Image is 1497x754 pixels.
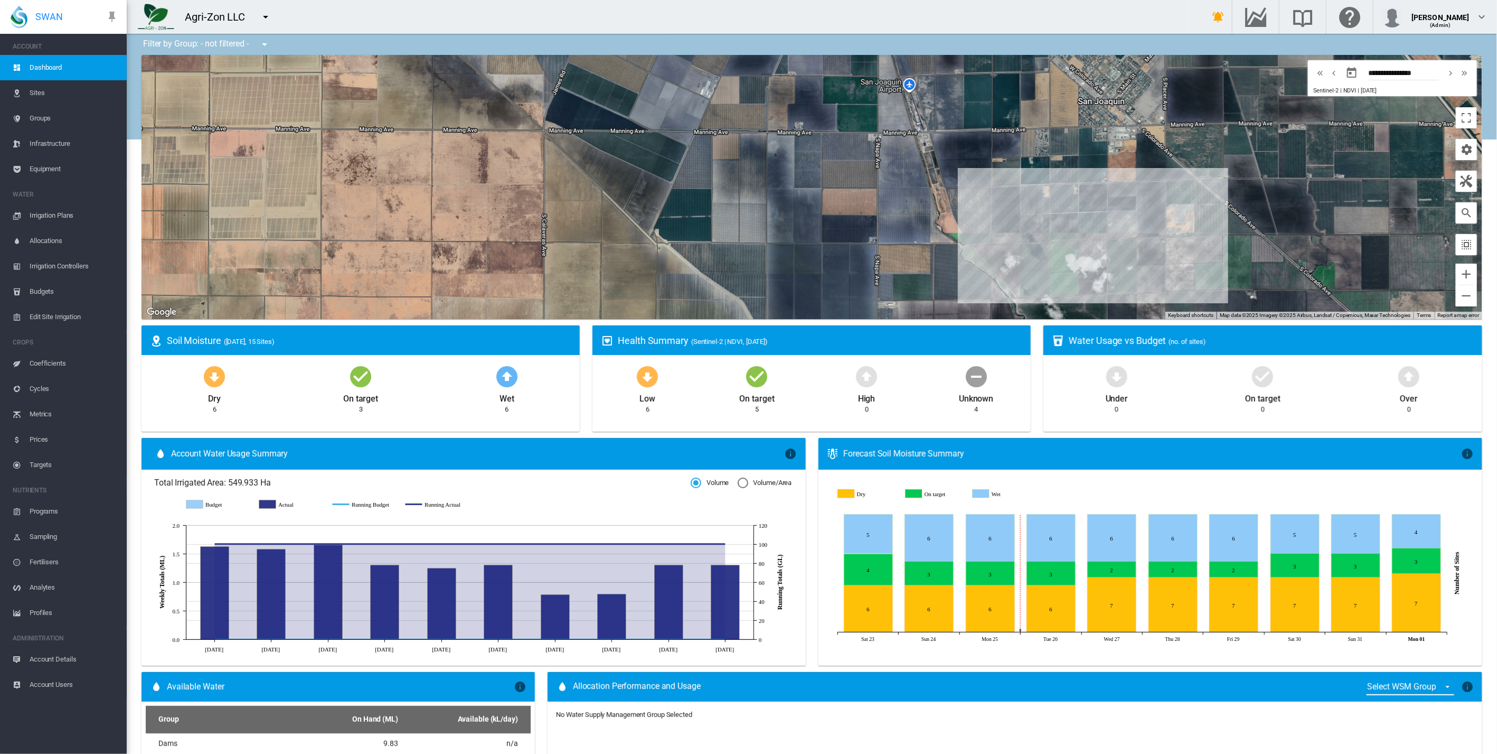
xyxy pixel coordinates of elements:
[500,389,514,405] div: Wet
[921,636,936,642] tspan: Sun 24
[1400,389,1418,405] div: Over
[259,11,272,23] md-icon: icon-menu-down
[150,681,163,693] md-icon: icon-water
[827,448,840,460] md-icon: icon-thermometer-lines
[1148,578,1197,632] g: Dry Aug 28, 2025 7
[258,38,271,51] md-icon: icon-menu-down
[30,376,118,402] span: Cycles
[1106,389,1128,405] div: Under
[745,364,770,389] md-icon: icon-checkbox-marked-circle
[1417,312,1432,318] a: Terms
[259,500,322,509] g: Actual
[1456,234,1477,255] button: icon-select-all
[173,608,180,615] tspan: 0.5
[1313,87,1356,94] span: Sentinel-2 | NDVI
[1392,548,1440,574] g: On target Sep 01, 2025 3
[382,637,387,641] circle: Running Budget 14 Jul 0.02
[13,186,118,203] span: WATER
[106,11,118,23] md-icon: icon-pin
[1458,67,1472,79] button: icon-chevron-double-right
[407,739,518,749] div: n/a
[1270,578,1319,632] g: Dry Aug 30, 2025 7
[1331,515,1380,554] g: Wet Aug 31, 2025 5
[715,646,734,653] tspan: [DATE]
[1261,405,1265,414] div: 0
[609,542,614,546] circle: Running Actual 11 Aug 100.41
[13,482,118,499] span: NUTRIENTS
[1445,67,1457,79] md-icon: icon-chevron-right
[973,489,1033,499] g: Wet
[255,6,276,27] button: icon-menu-down
[711,565,739,639] g: Actual 25 Aug 1.31
[269,637,273,641] circle: Running Budget 30 Jun 0.02
[759,599,765,605] tspan: 40
[30,402,118,427] span: Metrics
[1396,364,1421,389] md-icon: icon-arrow-up-bold-circle
[274,706,402,733] th: On Hand (ML)
[759,523,768,529] tspan: 120
[213,405,216,414] div: 6
[209,389,221,405] div: Dry
[146,706,274,733] th: Group
[1052,334,1065,347] md-icon: icon-cup-water
[1104,636,1119,642] tspan: Wed 27
[844,585,892,632] g: Dry Aug 23, 2025 6
[261,646,280,653] tspan: [DATE]
[1348,636,1363,642] tspan: Sun 31
[1027,515,1075,562] g: Wet Aug 26, 2025 6
[1438,312,1479,318] a: Report a map error
[13,630,118,647] span: ADMINISTRATION
[150,334,163,347] md-icon: icon-map-marker-radius
[759,637,762,643] tspan: 0
[1337,11,1362,23] md-icon: Click here for help
[1087,515,1136,562] g: Wet Aug 27, 2025 6
[635,364,660,389] md-icon: icon-arrow-down-bold-circle
[333,500,395,509] g: Running Budget
[905,515,953,562] g: Wet Aug 24, 2025 6
[439,637,444,641] circle: Running Budget 21 Jul 0.02
[1209,515,1258,562] g: Wet Aug 29, 2025 6
[1460,143,1473,156] md-icon: icon-cog
[1168,312,1213,319] button: Keyboard shortcuts
[1456,202,1477,224] button: icon-magnify
[30,55,118,80] span: Dashboard
[1208,6,1229,27] button: icon-bell-ring
[1087,578,1136,632] g: Dry Aug 27, 2025 7
[138,4,174,30] img: 7FicoSLW9yRjj7F2+0uvjPufP+ga39vogPu+G1+wvBtcm3fNv859aGr42DJ5pXiEAAAAAAAAAAAAAAAAAAAAAAAAAAAAAAAAA...
[1209,562,1258,578] g: On target Aug 29, 2025 2
[318,646,337,653] tspan: [DATE]
[382,542,387,546] circle: Running Actual 14 Jul 100.41
[1331,554,1380,578] g: On target Aug 31, 2025 3
[514,681,526,693] md-icon: icon-information
[618,334,1022,347] div: Health Summary
[30,254,118,279] span: Irrigation Controllers
[254,34,275,55] button: icon-menu-down
[269,542,273,546] circle: Running Actual 30 Jun 100.41
[30,279,118,304] span: Budgets
[905,562,953,585] g: On target Aug 24, 2025 3
[1220,312,1410,318] span: Map data ©2025 Imagery ©2025 Airbus, Landsat / Copernicus, Maxar Technologies
[439,542,444,546] circle: Running Actual 21 Jul 100.41
[1460,207,1473,219] md-icon: icon-magnify
[30,672,118,697] span: Account Users
[205,646,223,653] tspan: [DATE]
[402,706,531,733] th: Available (kL/day)
[185,10,255,24] div: Agri-Zon LLC
[343,389,378,405] div: On target
[1148,562,1197,578] g: On target Aug 28, 2025 2
[959,389,993,405] div: Unknown
[1430,22,1451,28] span: (Admin)
[30,647,118,672] span: Account Details
[326,542,330,546] circle: Running Actual 7 Jul 100.41
[30,499,118,524] span: Programs
[1027,585,1075,632] g: Dry Aug 26, 2025 6
[496,637,500,641] circle: Running Budget 28 Jul 0.02
[1460,238,1473,251] md-icon: icon-select-all
[1227,636,1240,642] tspan: Fri 29
[173,637,180,643] tspan: 0.0
[496,542,500,546] circle: Running Actual 28 Jul 100.41
[1382,6,1403,27] img: profile.jpg
[1148,515,1197,562] g: Wet Aug 28, 2025 6
[505,405,509,414] div: 6
[1250,364,1276,389] md-icon: icon-checkbox-marked-circle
